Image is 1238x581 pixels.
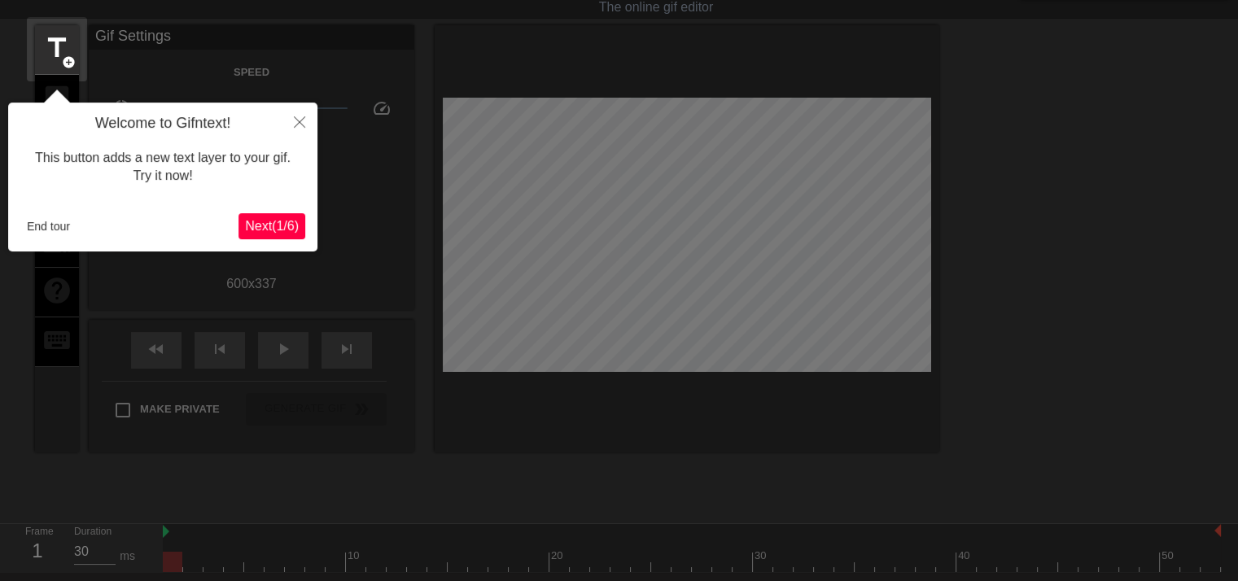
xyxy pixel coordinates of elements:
button: End tour [20,214,77,238]
h4: Welcome to Gifntext! [20,115,305,133]
div: This button adds a new text layer to your gif. Try it now! [20,133,305,202]
span: Next ( 1 / 6 ) [245,219,299,233]
button: Next [238,213,305,239]
button: Close [282,103,317,140]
